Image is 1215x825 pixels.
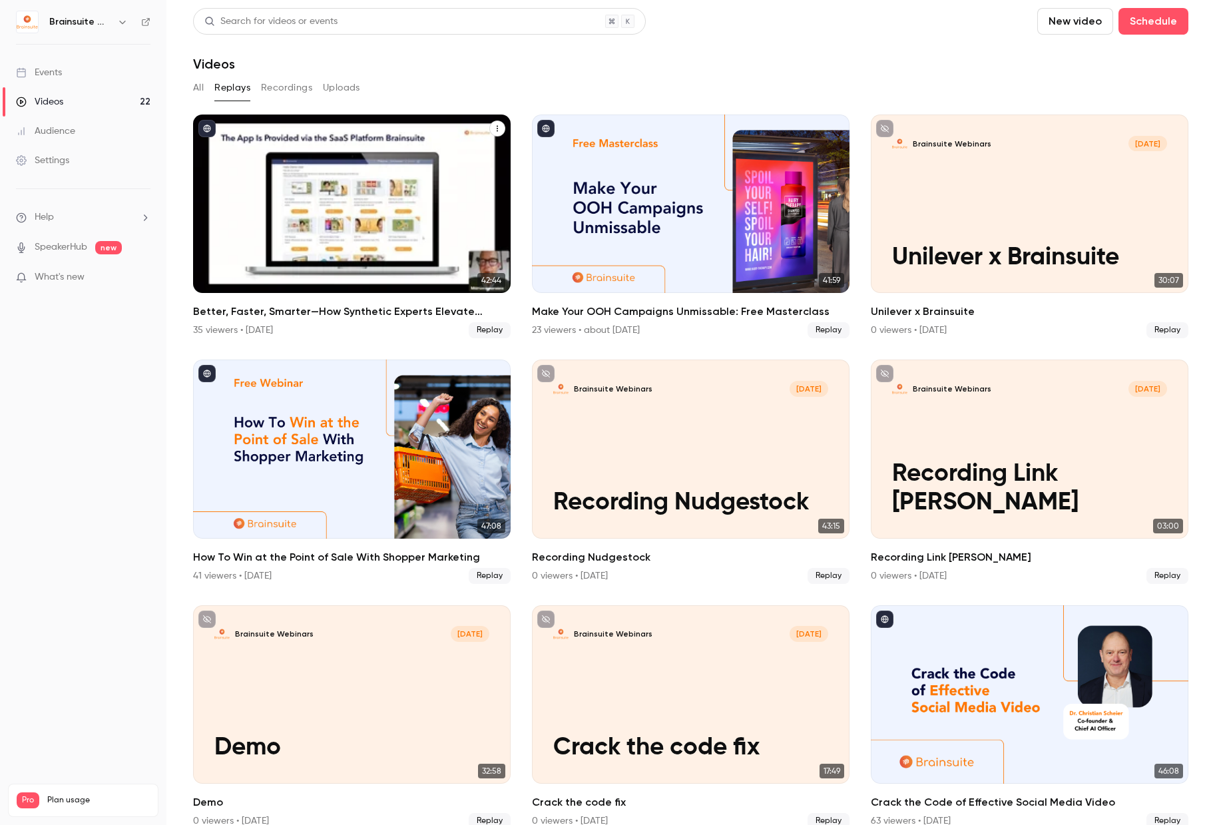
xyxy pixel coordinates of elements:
div: 0 viewers • [DATE] [871,324,947,337]
img: Recording Link Chris Nudgestock [892,381,908,397]
div: Videos [16,95,63,109]
button: published [198,120,216,137]
a: SpeakerHub [35,240,87,254]
span: What's new [35,270,85,284]
p: Recording Link [PERSON_NAME] [892,460,1167,517]
span: Replay [469,322,511,338]
span: 30:07 [1154,273,1183,288]
p: Unilever x Brainsuite [892,244,1167,272]
h2: Better, Faster, Smarter—How Synthetic Experts Elevate Creative Decisions [193,304,511,320]
div: 41 viewers • [DATE] [193,569,272,583]
img: Demo [214,626,230,642]
span: Replay [1146,568,1188,584]
p: Demo [214,734,489,762]
span: [DATE] [1128,381,1167,397]
p: Brainsuite Webinars [913,384,991,394]
h2: Unilever x Brainsuite [871,304,1188,320]
span: Replay [469,568,511,584]
button: published [876,611,893,628]
span: Help [35,210,54,224]
div: 0 viewers • [DATE] [871,569,947,583]
a: Unilever x BrainsuiteBrainsuite Webinars[DATE]Unilever x Brainsuite30:07Unilever x Brainsuite0 vi... [871,115,1188,338]
p: Brainsuite Webinars [574,629,652,639]
span: 46:08 [1154,764,1183,778]
section: Videos [193,8,1188,817]
span: 47:08 [477,519,505,533]
h6: Brainsuite Webinars [49,15,112,29]
span: 32:58 [478,764,505,778]
img: Crack the code fix [553,626,569,642]
div: Audience [16,125,75,138]
span: Replay [1146,322,1188,338]
button: unpublished [198,611,216,628]
span: 17:49 [820,764,844,778]
button: unpublished [876,365,893,382]
h2: Recording Nudgestock [532,549,850,565]
a: Recording NudgestockBrainsuite Webinars[DATE]Recording Nudgestock43:15Recording Nudgestock0 viewe... [532,360,850,583]
div: Events [16,66,62,79]
a: Recording Link Chris NudgestockBrainsuite Webinars[DATE]Recording Link [PERSON_NAME]03:00Recordin... [871,360,1188,583]
button: Recordings [261,77,312,99]
button: Replays [214,77,250,99]
span: Pro [17,792,39,808]
button: unpublished [876,120,893,137]
h2: Recording Link [PERSON_NAME] [871,549,1188,565]
a: 42:44Better, Faster, Smarter—How Synthetic Experts Elevate Creative Decisions35 viewers • [DATE]R... [193,115,511,338]
div: 35 viewers • [DATE] [193,324,273,337]
button: Uploads [323,77,360,99]
li: Recording Link Chris Nudgestock [871,360,1188,583]
li: How To Win at the Point of Sale With Shopper Marketing [193,360,511,583]
button: published [198,365,216,382]
li: Better, Faster, Smarter—How Synthetic Experts Elevate Creative Decisions [193,115,511,338]
li: Make Your OOH Campaigns Unmissable: Free Masterclass [532,115,850,338]
h2: Crack the Code of Effective Social Media Video [871,794,1188,810]
button: Schedule [1118,8,1188,35]
p: Crack the code fix [553,734,828,762]
img: Recording Nudgestock [553,381,569,397]
button: All [193,77,204,99]
span: 42:44 [477,273,505,288]
button: New video [1037,8,1113,35]
button: published [537,120,555,137]
button: unpublished [537,365,555,382]
h2: Make Your OOH Campaigns Unmissable: Free Masterclass [532,304,850,320]
div: Search for videos or events [204,15,338,29]
span: [DATE] [790,381,828,397]
p: Brainsuite Webinars [235,629,314,639]
button: unpublished [537,611,555,628]
p: Brainsuite Webinars [574,384,652,394]
img: Brainsuite Webinars [17,11,38,33]
div: 0 viewers • [DATE] [532,569,608,583]
span: Plan usage [47,795,150,806]
li: Recording Nudgestock [532,360,850,583]
h1: Videos [193,56,235,72]
span: 43:15 [818,519,844,533]
p: Recording Nudgestock [553,489,828,517]
span: Replay [808,322,850,338]
span: [DATE] [1128,136,1167,152]
div: 23 viewers • about [DATE] [532,324,640,337]
li: Unilever x Brainsuite [871,115,1188,338]
img: Unilever x Brainsuite [892,136,908,152]
h2: Demo [193,794,511,810]
h2: How To Win at the Point of Sale With Shopper Marketing [193,549,511,565]
span: new [95,241,122,254]
span: 03:00 [1153,519,1183,533]
span: [DATE] [790,626,828,642]
p: Brainsuite Webinars [913,138,991,149]
a: 47:08How To Win at the Point of Sale With Shopper Marketing41 viewers • [DATE]Replay [193,360,511,583]
li: help-dropdown-opener [16,210,150,224]
span: Replay [808,568,850,584]
iframe: Noticeable Trigger [134,272,150,284]
span: 41:59 [819,273,844,288]
a: 41:59Make Your OOH Campaigns Unmissable: Free Masterclass23 viewers • about [DATE]Replay [532,115,850,338]
span: [DATE] [451,626,489,642]
h2: Crack the code fix [532,794,850,810]
div: Settings [16,154,69,167]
